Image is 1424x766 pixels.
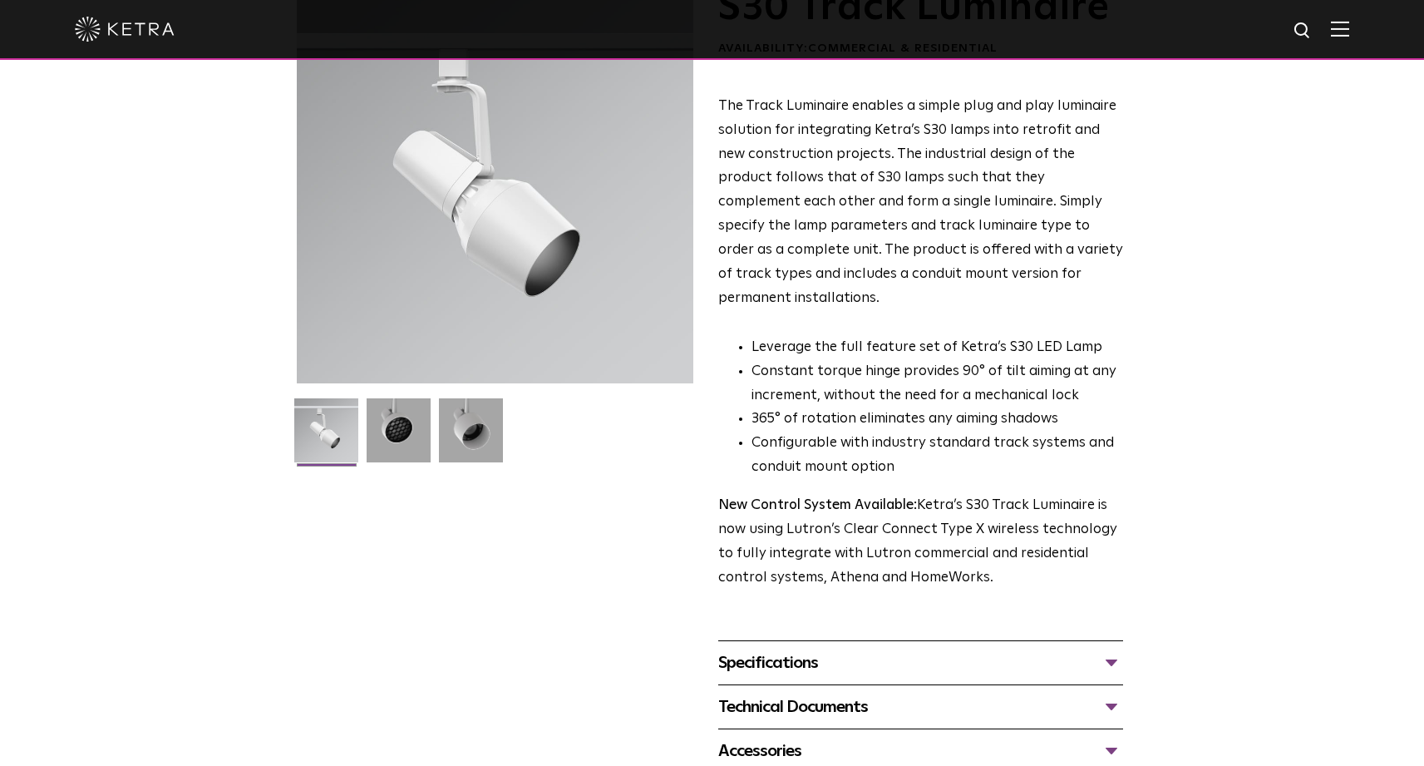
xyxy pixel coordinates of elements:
[439,398,503,475] img: 9e3d97bd0cf938513d6e
[718,650,1123,676] div: Specifications
[718,99,1123,305] span: The Track Luminaire enables a simple plug and play luminaire solution for integrating Ketra’s S30...
[1331,21,1349,37] img: Hamburger%20Nav.svg
[294,398,358,475] img: S30-Track-Luminaire-2021-Web-Square
[718,694,1123,720] div: Technical Documents
[718,498,917,512] strong: New Control System Available:
[75,17,175,42] img: ketra-logo-2019-white
[367,398,431,475] img: 3b1b0dc7630e9da69e6b
[751,360,1123,408] li: Constant torque hinge provides 90° of tilt aiming at any increment, without the need for a mechan...
[718,738,1123,764] div: Accessories
[751,336,1123,360] li: Leverage the full feature set of Ketra’s S30 LED Lamp
[751,408,1123,432] li: 365° of rotation eliminates any aiming shadows
[718,494,1123,591] p: Ketra’s S30 Track Luminaire is now using Lutron’s Clear Connect Type X wireless technology to ful...
[1293,21,1313,42] img: search icon
[751,432,1123,480] li: Configurable with industry standard track systems and conduit mount option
